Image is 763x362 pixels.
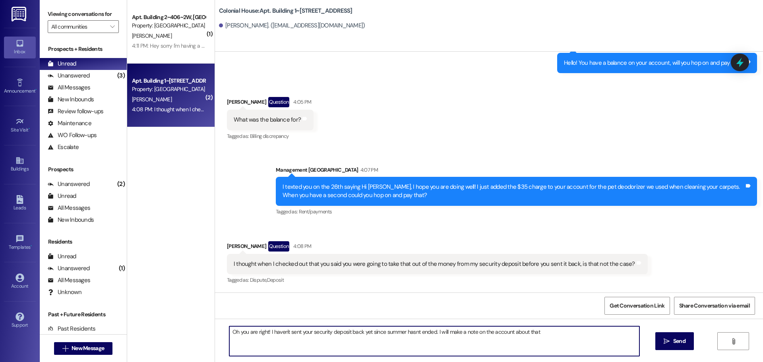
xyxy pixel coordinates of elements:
span: New Message [72,344,104,352]
div: [PERSON_NAME] [227,241,648,254]
div: Apt. Building 2~406~2W, [GEOGRAPHIC_DATA] [132,13,205,21]
i:  [664,338,670,345]
div: All Messages [48,83,90,92]
img: ResiDesk Logo [12,7,28,21]
span: Share Conversation via email [679,302,750,310]
div: Prospects + Residents [40,45,127,53]
div: Property: [GEOGRAPHIC_DATA] [132,85,205,93]
span: [PERSON_NAME] [132,32,172,39]
button: New Message [54,342,113,355]
span: Deposit [267,277,284,283]
div: All Messages [48,276,90,285]
div: 4:08 PM: I thought when I checked out that you said you were going to take that out of the money ... [132,106,519,113]
div: Apt. Building 1~[STREET_ADDRESS] [132,77,205,85]
a: Inbox [4,37,36,58]
a: Buildings [4,154,36,175]
span: • [29,126,30,132]
div: [PERSON_NAME] [227,97,314,110]
div: (1) [117,262,127,275]
span: Get Conversation Link [610,302,664,310]
div: (3) [115,70,127,82]
i:  [730,338,736,345]
span: Dispute , [250,277,267,283]
span: • [35,87,37,93]
div: Unanswered [48,180,90,188]
i:  [110,23,114,30]
div: 4:11 PM: Hey sorry I'm having a hard time finding it on my resident portal. Can you tell me exact... [132,42,398,49]
div: 4:08 PM [291,242,311,250]
span: Rent/payments [299,208,332,215]
span: • [31,243,32,249]
div: Prospects [40,165,127,174]
div: Residents [40,238,127,246]
div: Tagged as: [227,274,648,286]
div: Tagged as: [227,130,314,142]
div: (2) [115,178,127,190]
div: Unread [48,252,76,261]
button: Send [655,332,694,350]
a: Site Visit • [4,115,36,136]
span: Send [673,337,686,345]
button: Get Conversation Link [604,297,670,315]
div: Management [GEOGRAPHIC_DATA] [276,166,757,177]
div: Property: [GEOGRAPHIC_DATA] [132,21,205,30]
span: Billing discrepancy [250,133,289,139]
div: Escalate [48,143,79,151]
div: [PERSON_NAME]. ([EMAIL_ADDRESS][DOMAIN_NAME]) [219,21,365,30]
div: Unread [48,60,76,68]
div: New Inbounds [48,216,94,224]
div: Past Residents [48,325,96,333]
div: 4:07 PM [358,166,378,174]
div: Question [268,97,289,107]
div: 4:05 PM [291,98,311,106]
div: Unanswered [48,72,90,80]
b: Colonial House: Apt. Building 1~[STREET_ADDRESS] [219,7,352,15]
a: Leads [4,193,36,214]
div: New Inbounds [48,95,94,104]
a: Support [4,310,36,331]
label: Viewing conversations for [48,8,119,20]
input: All communities [51,20,106,33]
div: All Messages [48,204,90,212]
div: Question [268,241,289,251]
div: WO Follow-ups [48,131,97,139]
div: Maintenance [48,119,91,128]
span: [PERSON_NAME] [132,96,172,103]
i:  [62,345,68,352]
a: Account [4,271,36,292]
a: Templates • [4,232,36,254]
textarea: Oh you are right! I haven't sent your security deposit back yet since summer hasnt ended. I will ... [229,326,639,356]
div: Hello! You have a balance on your account, will you hop on and pay that? [564,59,744,67]
div: Unread [48,192,76,200]
div: I texted you on the 26th saying Hi [PERSON_NAME], I hope you are doing well! I just added the $35... [283,183,744,200]
div: Unanswered [48,264,90,273]
div: What was the balance for? [234,116,301,124]
div: I thought when I checked out that you said you were going to take that out of the money from my s... [234,260,635,268]
button: Share Conversation via email [674,297,755,315]
div: Review follow-ups [48,107,103,116]
div: Past + Future Residents [40,310,127,319]
div: Unknown [48,288,81,296]
div: Tagged as: [276,206,757,217]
